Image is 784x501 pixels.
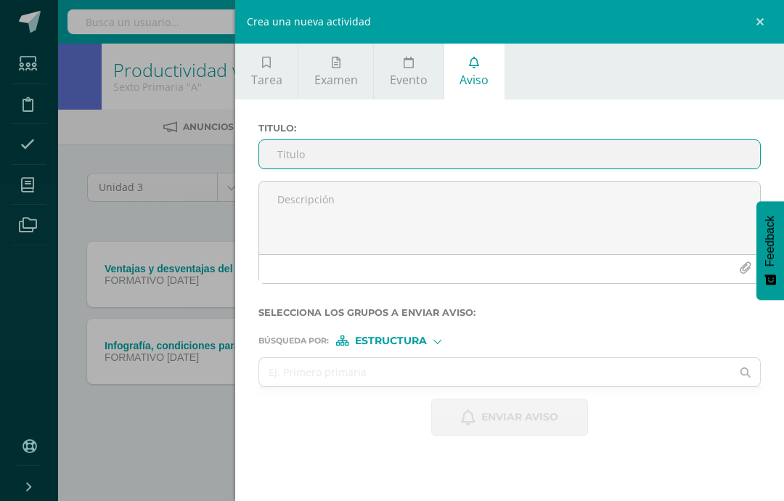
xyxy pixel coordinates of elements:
input: Ej. Primero primaria [259,358,731,386]
input: Titulo [259,140,760,168]
div: [object Object] [336,335,445,346]
label: Titulo : [258,123,761,134]
span: Feedback [764,216,777,266]
span: Evento [390,72,428,88]
span: Búsqueda por : [258,337,329,345]
label: Selecciona los grupos a enviar aviso : [258,307,761,318]
a: Evento [374,44,443,99]
span: Tarea [251,72,282,88]
a: Examen [298,44,373,99]
button: Feedback - Mostrar encuesta [756,201,784,300]
span: Examen [314,72,358,88]
button: Enviar aviso [431,399,588,436]
span: Estructura [355,337,427,345]
a: Aviso [444,44,505,99]
a: Tarea [235,44,298,99]
span: Aviso [460,72,489,88]
span: Enviar aviso [481,399,558,435]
